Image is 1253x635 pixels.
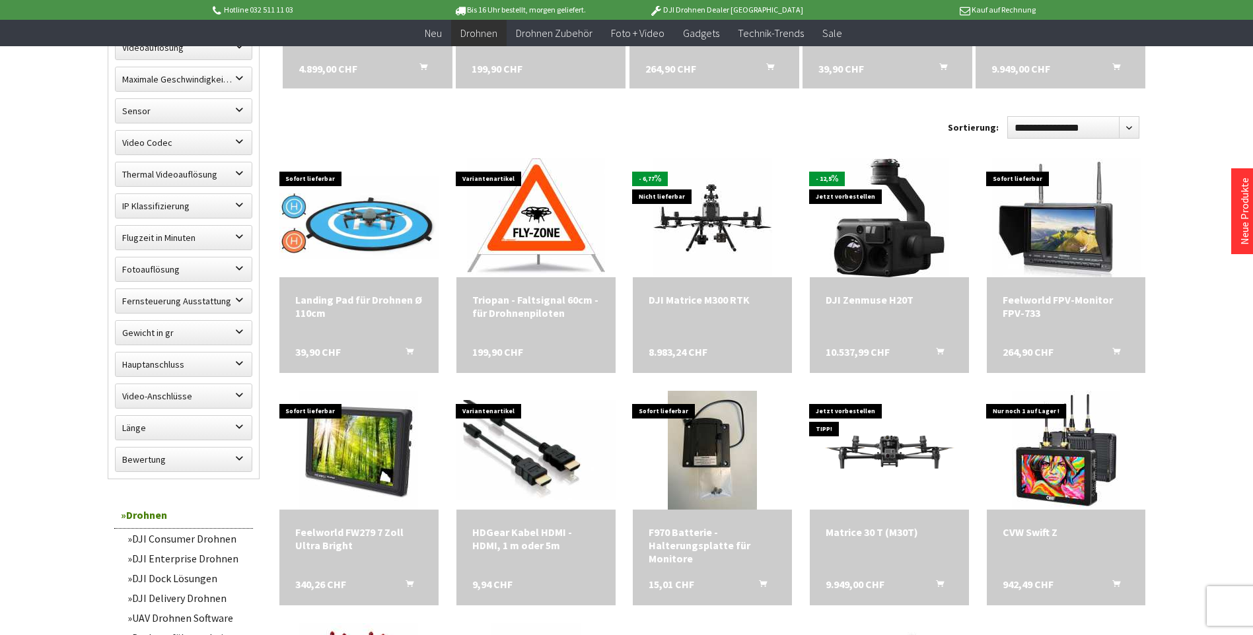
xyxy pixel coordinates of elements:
[1012,391,1120,510] img: CVW Swift Z
[116,416,252,440] label: Länge
[623,2,829,18] p: DJI Drohnen Dealer [GEOGRAPHIC_DATA]
[472,61,522,77] span: 199,90 CHF
[1003,578,1054,591] span: 942,49 CHF
[923,61,955,78] button: In den Warenkorb
[674,20,729,47] a: Gadgets
[743,578,775,595] button: In den Warenkorb
[826,293,953,306] a: DJI Zenmuse H20T 10.537,99 CHF In den Warenkorb
[121,549,253,568] a: DJI Enterprise Drohnen
[451,20,507,47] a: Drohnen
[826,293,953,306] div: DJI Zenmuse H20T
[472,525,600,552] a: HDGear Kabel HDMI - HDMI, 1 m oder 5m 9,94 CHF
[116,99,252,123] label: Sensor
[1003,525,1130,539] a: CVW Swift Z 942,49 CHF In den Warenkorb
[121,529,253,549] a: DJI Consumer Drohnen
[299,61,357,77] span: 4.899,00 CHF
[121,608,253,628] a: UAV Drohnen Software
[645,61,696,77] span: 264,90 CHF
[830,158,949,277] img: DJI Zenmuse H20T
[472,293,600,319] a: Triopan - Faltsignal 60cm - für Drohnenpiloten 199,90 CHF
[425,26,442,40] span: Neu
[472,293,600,319] div: Triopan - Faltsignal 60cm - für Drohnenpiloten
[279,176,439,259] img: Landing Pad für Drohnen Ø 110cm
[1096,61,1128,78] button: In den Warenkorb
[1003,345,1054,358] span: 264,90 CHF
[114,502,253,529] a: Drohnen
[295,525,423,552] a: Feelworld FW279 7 Zoll Ultra Bright 340,26 CHF In den Warenkorb
[116,289,252,313] label: Fernsteuerung Ausstattung
[295,293,423,319] div: Landing Pad für Drohnen Ø 110cm
[116,36,252,59] label: Videoauflösung
[813,20,851,47] a: Sale
[404,61,435,78] button: In den Warenkorb
[826,525,953,539] div: Matrice 30 T (M30T)
[390,345,421,362] button: In den Warenkorb
[472,525,600,552] div: HDGear Kabel HDMI - HDMI, 1 m oder 5m
[116,352,252,376] label: Hauptanschluss
[611,26,664,40] span: Foto + Video
[668,391,757,510] img: F970 Batterie - Halterungsplatte für Monitore
[116,194,252,218] label: IP Klassifizierung
[295,293,423,319] a: Landing Pad für Drohnen Ø 110cm 39,90 CHF In den Warenkorb
[810,405,969,495] img: Matrice 30 T (M30T)
[1003,525,1130,539] div: CVW Swift Z
[295,345,341,358] span: 39,90 CHF
[920,578,952,595] button: In den Warenkorb
[467,158,605,277] img: Triopan - Faltsignal 60cm - für Drohnenpiloten
[683,26,719,40] span: Gadgets
[295,578,346,591] span: 340,26 CHF
[116,321,252,345] label: Gewicht in gr
[116,384,252,408] label: Video-Anschlüsse
[948,117,999,138] label: Sortierung:
[116,131,252,154] label: Video Codec
[991,61,1050,77] span: 9.949,00 CHF
[211,2,417,18] p: Hotline 032 511 11 03
[1003,293,1130,319] div: Feelworld FPV-Monitor FPV-733
[738,26,804,40] span: Technik-Trends
[116,162,252,186] label: Thermal Videoauflösung
[729,20,813,47] a: Technik-Trends
[649,293,776,306] a: DJI Matrice M300 RTK 8.983,24 CHF
[649,578,694,591] span: 15,01 CHF
[472,578,513,591] span: 9,94 CHF
[649,525,776,565] a: F970 Batterie - Halterungsplatte für Monitore 15,01 CHF In den Warenkorb
[507,20,602,47] a: Drohnen Zubehör
[415,20,451,47] a: Neu
[116,257,252,281] label: Fotoauflösung
[116,226,252,250] label: Flugzeit in Minuten
[472,345,523,358] span: 199,90 CHF
[1096,578,1128,595] button: In den Warenkorb
[390,578,421,595] button: In den Warenkorb
[417,2,623,18] p: Bis 16 Uhr bestellt, morgen geliefert.
[826,578,884,591] span: 9.949,00 CHF
[649,293,776,306] div: DJI Matrice M300 RTK
[116,448,252,471] label: Bewertung
[456,400,616,500] img: HDGear Kabel HDMI - HDMI, 1 m oder 5m
[121,588,253,608] a: DJI Delivery Drohnen
[295,525,423,552] div: Feelworld FW279 7 Zoll Ultra Bright
[826,345,890,358] span: 10.537,99 CHF
[649,345,707,358] span: 8.983,24 CHF
[121,568,253,588] a: DJI Dock Lösungen
[1096,345,1128,362] button: In den Warenkorb
[822,26,842,40] span: Sale
[116,67,252,91] label: Maximale Geschwindigkeit in km/h
[649,525,776,565] div: F970 Batterie - Halterungsplatte für Monitore
[818,61,864,77] span: 39,90 CHF
[1003,293,1130,319] a: Feelworld FPV-Monitor FPV-733 264,90 CHF In den Warenkorb
[602,20,674,47] a: Foto + Video
[826,525,953,539] a: Matrice 30 T (M30T) 9.949,00 CHF In den Warenkorb
[830,2,1036,18] p: Kauf auf Rechnung
[920,345,952,362] button: In den Warenkorb
[460,26,497,40] span: Drohnen
[653,158,772,277] img: DJI Matrice M300 RTK
[299,391,418,510] img: Feelworld FW279 7 Zoll Ultra Bright
[1238,178,1251,245] a: Neue Produkte
[516,26,592,40] span: Drohnen Zubehör
[750,61,782,78] button: In den Warenkorb
[992,158,1141,277] img: Feelworld FPV-Monitor FPV-733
